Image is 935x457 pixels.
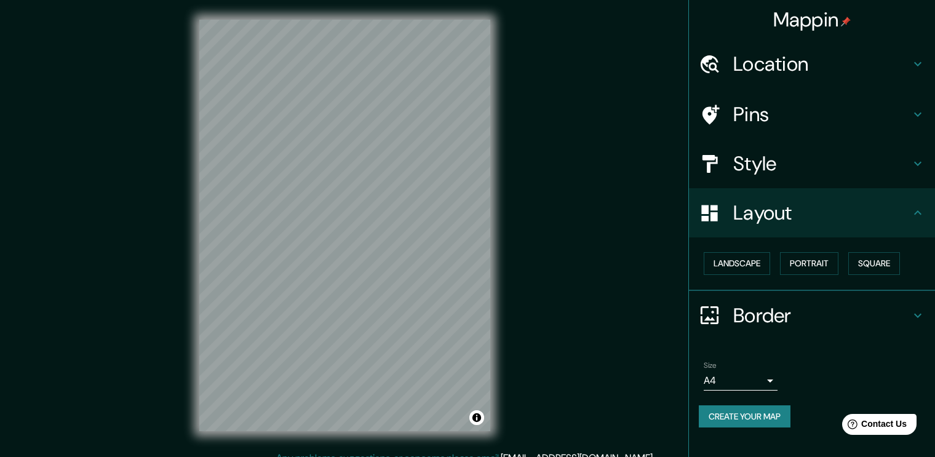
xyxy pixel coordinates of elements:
[733,52,910,76] h4: Location
[848,252,900,275] button: Square
[733,102,910,127] h4: Pins
[733,303,910,328] h4: Border
[689,291,935,340] div: Border
[841,17,851,26] img: pin-icon.png
[704,360,717,370] label: Size
[733,201,910,225] h4: Layout
[689,139,935,188] div: Style
[704,252,770,275] button: Landscape
[689,188,935,237] div: Layout
[704,371,778,391] div: A4
[689,90,935,139] div: Pins
[826,409,921,443] iframe: Help widget launcher
[699,405,790,428] button: Create your map
[733,151,910,176] h4: Style
[773,7,851,32] h4: Mappin
[469,410,484,425] button: Toggle attribution
[199,20,490,431] canvas: Map
[689,39,935,89] div: Location
[780,252,838,275] button: Portrait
